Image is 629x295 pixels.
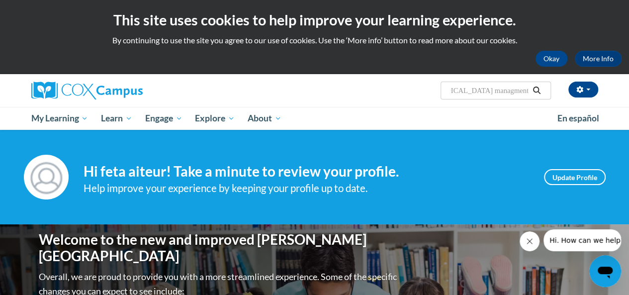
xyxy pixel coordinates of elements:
iframe: Close message [520,231,539,251]
button: Account Settings [568,82,598,98]
iframe: Button to launch messaging window [589,255,621,287]
a: Cox Campus [31,82,210,99]
a: Engage [139,107,189,130]
a: My Learning [25,107,95,130]
p: By continuing to use the site you agree to our use of cookies. Use the ‘More info’ button to read... [7,35,622,46]
input: Search Courses [449,85,529,97]
span: My Learning [31,112,88,124]
div: Help improve your experience by keeping your profile up to date. [84,180,529,197]
img: Cox Campus [31,82,143,99]
h4: Hi feta aiteur! Take a minute to review your profile. [84,163,529,180]
span: Engage [145,112,182,124]
button: Okay [536,51,567,67]
h1: Welcome to the new and improved [PERSON_NAME][GEOGRAPHIC_DATA] [39,231,399,265]
span: About [248,112,281,124]
a: Explore [188,107,241,130]
span: Learn [101,112,132,124]
span: En español [557,113,599,123]
div: Main menu [24,107,606,130]
span: Explore [195,112,235,124]
img: Profile Image [24,155,69,199]
a: En español [551,108,606,129]
h2: This site uses cookies to help improve your learning experience. [7,10,622,30]
button: Search [529,85,544,97]
iframe: Message from company [543,229,621,251]
a: More Info [575,51,622,67]
a: Update Profile [544,169,606,185]
a: About [241,107,288,130]
span: Hi. How can we help? [6,7,81,15]
a: Learn [94,107,139,130]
